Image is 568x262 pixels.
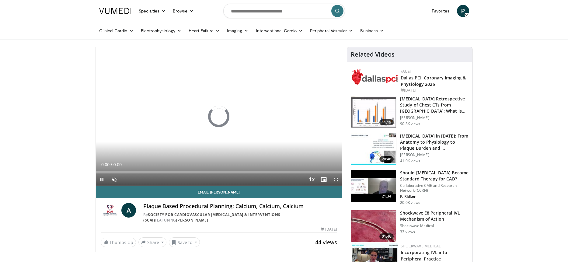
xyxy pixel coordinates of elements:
p: 90.3K views [400,121,420,126]
h3: [MEDICAL_DATA] in [DATE]: From Anatomy to Physiology to Plaque Burden and … [400,133,469,151]
p: [PERSON_NAME] [400,152,469,157]
a: Interventional Cardio [252,25,307,37]
a: 21:34 Should [MEDICAL_DATA] Become Standard Therapy for CAD? Collaborative CME and Research Netwo... [351,170,469,205]
a: Imaging [223,25,252,37]
img: e74c5c86-632a-410a-9619-93908793294b.150x105_q85_crop-smart_upscale.jpg [351,210,396,242]
span: 01:46 [379,233,394,239]
span: 21:34 [379,193,394,199]
button: Enable picture-in-picture mode [318,173,330,186]
img: eb63832d-2f75-457d-8c1a-bbdc90eb409c.150x105_q85_crop-smart_upscale.jpg [351,170,396,202]
p: 41.0K views [400,159,420,163]
button: Unmute [108,173,120,186]
h3: Should [MEDICAL_DATA] Become Standard Therapy for CAD? [400,170,469,182]
span: 11:19 [379,119,394,125]
span: / [111,162,112,167]
p: Shockwave Medical [400,223,469,228]
p: 20.0K views [400,200,420,205]
a: 20:48 [MEDICAL_DATA] in [DATE]: From Anatomy to Physiology to Plaque Burden and … [PERSON_NAME] 4... [351,133,469,165]
p: Collaborative CME and Research Network (CCRN) [400,183,469,193]
button: Share [138,237,167,247]
h3: [MEDICAL_DATA] Retrospective Study of Chest CTs from [GEOGRAPHIC_DATA]: What is the Re… [400,96,469,114]
a: Specialties [135,5,169,17]
button: Pause [96,173,108,186]
a: Favorites [428,5,453,17]
span: 20:48 [379,156,394,162]
a: 01:46 Shockwave E8 Peripheral IVL Mechanism of Action Shockwave Medical 33 views [351,210,469,242]
a: Shockwave Medical [401,243,441,249]
h4: Plaque Based Procedural Planning: Calcium, Calcium, Calcium [143,203,337,210]
div: [DATE] [401,88,467,93]
a: [PERSON_NAME] [176,218,208,223]
p: [PERSON_NAME] [400,115,469,120]
span: 44 views [315,239,337,246]
a: Clinical Cardio [96,25,137,37]
div: By FEATURING [143,212,337,223]
button: Fullscreen [330,173,342,186]
video-js: Video Player [96,47,342,186]
p: P. Ridker [400,194,469,199]
a: Incorporating IVL into Peripheral Practice [401,250,447,262]
a: Dallas PCI: Coronary Imaging & Physiology 2025 [401,75,466,87]
span: 0:00 [101,162,110,167]
button: Save to [169,237,200,247]
a: Browse [169,5,197,17]
img: 823da73b-7a00-425d-bb7f-45c8b03b10c3.150x105_q85_crop-smart_upscale.jpg [351,133,396,165]
a: Business [357,25,388,37]
a: Email [PERSON_NAME] [96,186,342,198]
a: Heart Failure [185,25,223,37]
h3: Shockwave E8 Peripheral IVL Mechanism of Action [400,210,469,222]
a: Electrophysiology [137,25,185,37]
img: Society for Cardiovascular Angiography & Interventions (SCAI) [101,203,119,218]
a: 11:19 [MEDICAL_DATA] Retrospective Study of Chest CTs from [GEOGRAPHIC_DATA]: What is the Re… [PE... [351,96,469,128]
a: Thumbs Up [101,238,136,247]
img: 939357b5-304e-4393-95de-08c51a3c5e2a.png.150x105_q85_autocrop_double_scale_upscale_version-0.2.png [352,69,398,85]
a: FACET [401,69,412,74]
h4: Related Videos [351,51,395,58]
input: Search topics, interventions [223,4,345,18]
a: A [121,203,136,218]
div: [DATE] [321,227,337,232]
a: Peripheral Vascular [306,25,357,37]
a: P [457,5,469,17]
button: Playback Rate [305,173,318,186]
span: 0:00 [113,162,122,167]
img: c2eb46a3-50d3-446d-a553-a9f8510c7760.150x105_q85_crop-smart_upscale.jpg [351,96,396,128]
img: VuMedi Logo [99,8,131,14]
div: Progress Bar [96,171,342,173]
p: 33 views [400,229,415,234]
a: Society for Cardiovascular [MEDICAL_DATA] & Interventions (SCAI) [143,212,281,223]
